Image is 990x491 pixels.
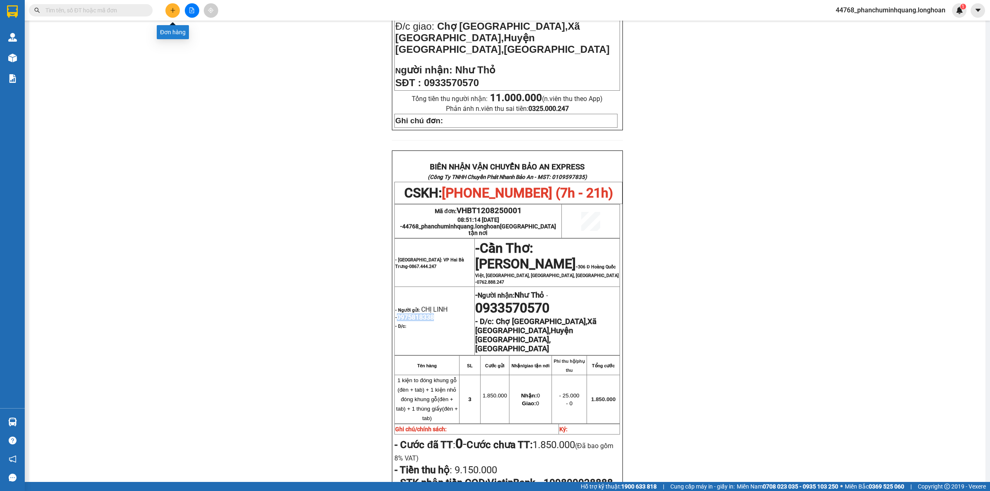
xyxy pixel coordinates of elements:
[840,485,843,488] span: ⚪️
[170,7,176,13] span: plus
[185,3,199,18] button: file-add
[910,482,912,491] span: |
[559,426,568,432] strong: Ký:
[404,185,613,201] span: CSKH:
[521,392,537,399] strong: Nhận:
[737,482,838,491] span: Miền Nam
[50,32,191,63] span: [PHONE_NUMBER] (7h - 21h)
[395,257,464,269] span: - [GEOGRAPHIC_DATA]: VP Hai Bà Trưng-
[395,66,452,75] strong: N
[412,95,603,103] span: Tổng tiền thu người nhận:
[829,5,952,15] span: 44768_phanchuminhquang.longhoan
[455,436,463,451] strong: 0
[446,105,569,113] span: Phản ánh n.viên thu sai tiền:
[395,308,420,313] strong: - Người gửi:
[396,377,458,421] span: 1 kiện to đóng khung gỗ (đèn + tab) + 1 kiện nhỏ đóng khung gỗ(đèn + tab) + 1 thùng giấy(đèn + tab)
[621,483,657,490] strong: 1900 633 818
[468,396,471,402] span: 3
[475,240,480,256] span: -
[417,363,436,368] strong: Tên hàng
[475,291,544,300] strong: -
[204,3,218,18] button: aim
[845,482,904,491] span: Miền Bắc
[165,3,180,18] button: plus
[971,3,985,18] button: caret-down
[469,223,556,236] span: [GEOGRAPHIC_DATA] tận nơi
[395,116,443,125] strong: Ghi chú đơn:
[9,474,16,482] span: message
[395,21,610,55] span: Chợ [GEOGRAPHIC_DATA],Xã [GEOGRAPHIC_DATA],Huyện [GEOGRAPHIC_DATA],[GEOGRAPHIC_DATA]
[544,291,548,299] span: -
[397,313,434,321] span: 0975818338
[9,455,16,463] span: notification
[522,400,536,406] strong: Giao:
[521,392,540,399] span: 0
[34,7,40,13] span: search
[663,482,664,491] span: |
[960,4,966,9] sup: 1
[490,95,603,103] span: (n.viên thu theo App)
[559,392,580,399] span: - 25.000
[394,464,450,476] strong: - Tiền thu hộ
[24,12,178,21] strong: BIÊN NHẬN VẬN CHUYỂN BẢO AN EXPRESS
[8,418,17,426] img: warehouse-icon
[400,216,556,236] span: 08:51:14 [DATE] -
[8,54,17,62] img: warehouse-icon
[394,439,453,451] strong: - Cước đã TT
[581,482,657,491] span: Hỗ trợ kỹ thuật:
[475,300,549,316] span: 0933570570
[483,392,507,399] span: 1.850.000
[394,439,467,451] span: :
[402,223,556,236] span: 44768_phanchuminhquang.longhoan
[475,240,576,272] span: Cần Thơ: [PERSON_NAME]
[455,436,467,451] span: -
[763,483,838,490] strong: 0708 023 035 - 0935 103 250
[869,483,904,490] strong: 0369 525 060
[9,437,16,444] span: question-circle
[457,206,522,215] span: VHBT1208250001
[511,363,549,368] strong: Nhận/giao tận nơi
[670,482,735,491] span: Cung cấp máy in - giấy in:
[514,291,544,300] span: Như Thỏ
[475,248,619,285] span: -
[21,23,181,29] strong: (Công Ty TNHH Chuyển Phát Nhanh Bảo An - MST: 0109597835)
[467,439,533,451] strong: Cước chưa TT:
[428,174,587,180] strong: (Công Ty TNHH Chuyển Phát Nhanh Bảo An - MST: 0109597835)
[477,280,504,285] span: 0762.888.247
[956,7,963,14] img: icon-new-feature
[485,363,504,368] strong: Cước gửi
[566,400,573,406] span: - 0
[452,464,497,476] span: 9.150.000
[522,400,539,406] span: 0
[7,5,18,18] img: logo-vxr
[944,484,950,489] span: copyright
[467,363,473,368] strong: SL
[974,7,982,14] span: caret-down
[478,291,544,299] span: Người nhận:
[591,396,615,402] span: 1.850.000
[424,77,479,88] span: 0933570570
[401,64,453,75] span: gười nhận:
[395,305,448,321] span: CHỊ LINH -
[455,64,495,75] span: Như Thỏ
[442,185,613,201] span: [PHONE_NUMBER] (7h - 21h)
[189,7,195,13] span: file-add
[8,74,17,83] img: solution-icon
[45,6,143,15] input: Tìm tên, số ĐT hoặc mã đơn
[409,264,436,269] span: 0867.444.247
[475,317,494,326] strong: - D/c:
[435,208,522,214] span: Mã đơn:
[395,21,437,32] span: Đ/c giao:
[8,33,17,42] img: warehouse-icon
[395,426,447,432] strong: Ghi chú/chính sách:
[592,363,615,368] strong: Tổng cước
[528,105,569,113] strong: 0325.000.247
[490,92,542,103] strong: 11.000.000
[430,162,585,171] strong: BIÊN NHẬN VẬN CHUYỂN BẢO AN EXPRESS
[962,4,964,9] span: 1
[208,7,214,13] span: aim
[395,77,421,88] strong: SĐT :
[394,464,497,476] span: :
[475,264,619,285] span: 306 Đ Hoàng Quốc Việt, [GEOGRAPHIC_DATA], [GEOGRAPHIC_DATA], [GEOGRAPHIC_DATA] -
[554,359,585,373] strong: Phí thu hộ/phụ thu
